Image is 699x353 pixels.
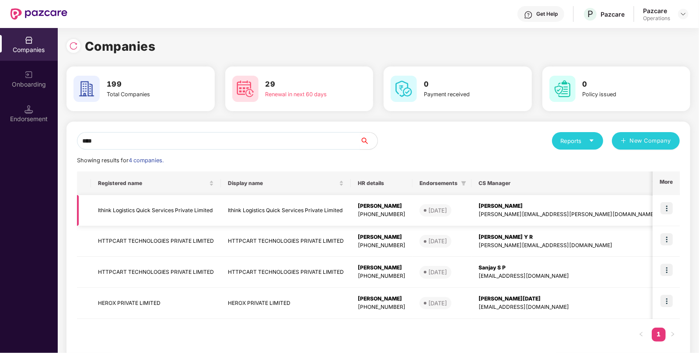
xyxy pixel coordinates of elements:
img: svg+xml;base64,PHN2ZyB4bWxucz0iaHR0cDovL3d3dy53My5vcmcvMjAwMC9zdmciIHdpZHRoPSI2MCIgaGVpZ2h0PSI2MC... [73,76,100,102]
img: svg+xml;base64,PHN2ZyB3aWR0aD0iMTQuNSIgaGVpZ2h0PSIxNC41IiB2aWV3Qm94PSIwIDAgMTYgMTYiIGZpbGw9Im5vbm... [24,105,33,114]
div: [PERSON_NAME][DATE] [479,295,656,303]
img: svg+xml;base64,PHN2ZyBpZD0iQ29tcGFuaWVzIiB4bWxucz0iaHR0cDovL3d3dy53My5vcmcvMjAwMC9zdmciIHdpZHRoPS... [24,36,33,45]
img: svg+xml;base64,PHN2ZyBpZD0iRHJvcGRvd24tMzJ4MzIiIHhtbG5zPSJodHRwOi8vd3d3LnczLm9yZy8yMDAwL3N2ZyIgd2... [680,10,687,17]
th: Registered name [91,171,221,195]
div: [DATE] [428,206,447,215]
span: left [639,332,644,337]
div: [PERSON_NAME] [358,202,405,210]
td: HTTPCART TECHNOLOGIES PRIVATE LIMITED [221,226,351,257]
div: Operations [643,15,670,22]
img: icon [661,264,673,276]
div: [PHONE_NUMBER] [358,241,405,250]
span: filter [650,178,659,189]
a: 1 [652,328,666,341]
div: Get Help [536,10,558,17]
span: Showing results for [77,157,164,164]
div: [EMAIL_ADDRESS][DOMAIN_NAME] [479,272,656,280]
span: CS Manager [479,180,649,187]
div: Pazcare [643,7,670,15]
div: Sanjay S P [479,264,656,272]
div: Pazcare [601,10,625,18]
h1: Companies [85,37,156,56]
span: Display name [228,180,337,187]
div: [PERSON_NAME] [358,233,405,241]
img: svg+xml;base64,PHN2ZyB3aWR0aD0iMjAiIGhlaWdodD0iMjAiIHZpZXdCb3g9IjAgMCAyMCAyMCIgZmlsbD0ibm9uZSIgeG... [24,70,33,79]
img: New Pazcare Logo [10,8,67,20]
div: Policy issued [583,90,658,99]
img: icon [661,295,673,307]
img: svg+xml;base64,PHN2ZyB4bWxucz0iaHR0cDovL3d3dy53My5vcmcvMjAwMC9zdmciIHdpZHRoPSI2MCIgaGVpZ2h0PSI2MC... [232,76,259,102]
div: [PERSON_NAME][EMAIL_ADDRESS][PERSON_NAME][DOMAIN_NAME] [479,210,656,219]
h3: 29 [266,79,341,90]
span: filter [461,181,466,186]
li: Previous Page [634,328,648,342]
img: svg+xml;base64,PHN2ZyBpZD0iUmVsb2FkLTMyeDMyIiB4bWxucz0iaHR0cDovL3d3dy53My5vcmcvMjAwMC9zdmciIHdpZH... [69,42,78,50]
span: P [587,9,593,19]
div: [PHONE_NUMBER] [358,210,405,219]
button: plusNew Company [612,132,680,150]
td: HTTPCART TECHNOLOGIES PRIVATE LIMITED [91,257,221,288]
img: svg+xml;base64,PHN2ZyB4bWxucz0iaHR0cDovL3d3dy53My5vcmcvMjAwMC9zdmciIHdpZHRoPSI2MCIgaGVpZ2h0PSI2MC... [391,76,417,102]
div: [DATE] [428,237,447,245]
h3: 0 [424,79,499,90]
div: [PERSON_NAME] [358,264,405,272]
div: [PERSON_NAME] Y R [479,233,656,241]
div: Reports [561,136,594,145]
td: Ithink Logistics Quick Services Private Limited [221,195,351,226]
span: Registered name [98,180,207,187]
td: HTTPCART TECHNOLOGIES PRIVATE LIMITED [91,226,221,257]
td: Ithink Logistics Quick Services Private Limited [91,195,221,226]
span: 4 companies. [129,157,164,164]
li: 1 [652,328,666,342]
button: search [360,132,378,150]
div: [PERSON_NAME][EMAIL_ADDRESS][DOMAIN_NAME] [479,241,656,250]
img: icon [661,202,673,214]
li: Next Page [666,328,680,342]
td: HEROX PRIVATE LIMITED [221,288,351,319]
div: [PERSON_NAME] [479,202,656,210]
span: Endorsements [419,180,458,187]
div: [EMAIL_ADDRESS][DOMAIN_NAME] [479,303,656,311]
span: plus [621,138,626,145]
div: [PERSON_NAME] [358,295,405,303]
img: svg+xml;base64,PHN2ZyBpZD0iSGVscC0zMngzMiIgeG1sbnM9Imh0dHA6Ly93d3cudzMub3JnLzIwMDAvc3ZnIiB3aWR0aD... [524,10,533,19]
span: search [360,137,377,144]
img: icon [661,233,673,245]
span: caret-down [589,138,594,143]
div: [PHONE_NUMBER] [358,272,405,280]
div: [PHONE_NUMBER] [358,303,405,311]
div: Total Companies [107,90,182,99]
span: filter [459,178,468,189]
button: left [634,328,648,342]
td: HTTPCART TECHNOLOGIES PRIVATE LIMITED [221,257,351,288]
th: More [653,171,680,195]
td: HEROX PRIVATE LIMITED [91,288,221,319]
button: right [666,328,680,342]
th: Display name [221,171,351,195]
div: [DATE] [428,268,447,276]
div: [DATE] [428,299,447,308]
div: Payment received [424,90,499,99]
div: Renewal in next 60 days [266,90,341,99]
img: svg+xml;base64,PHN2ZyB4bWxucz0iaHR0cDovL3d3dy53My5vcmcvMjAwMC9zdmciIHdpZHRoPSI2MCIgaGVpZ2h0PSI2MC... [549,76,576,102]
span: New Company [630,136,671,145]
span: filter [652,181,657,186]
th: HR details [351,171,412,195]
h3: 199 [107,79,182,90]
span: right [670,332,675,337]
h3: 0 [583,79,658,90]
